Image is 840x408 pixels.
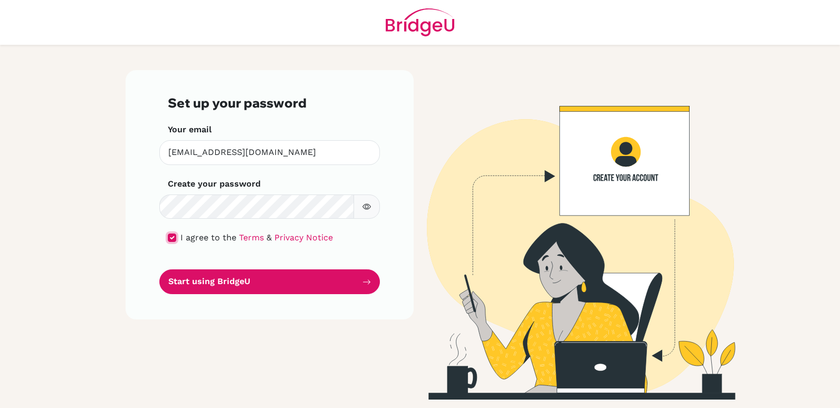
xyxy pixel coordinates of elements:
span: I agree to the [180,232,236,242]
label: Your email [168,123,212,136]
label: Create your password [168,178,261,190]
input: Insert your email* [159,140,380,165]
a: Terms [239,232,264,242]
a: Privacy Notice [274,232,333,242]
h3: Set up your password [168,95,371,111]
span: & [266,232,272,242]
button: Start using BridgeU [159,269,380,294]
